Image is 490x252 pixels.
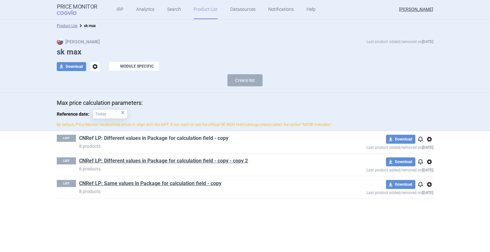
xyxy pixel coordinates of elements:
[57,10,85,15] span: COGVIO
[422,40,433,44] strong: [DATE]
[57,47,433,57] h1: sk max
[79,180,221,187] a: CNRef LP: Same values in Package for calculation field - copy
[79,135,228,142] a: CNRef LP: Different values in Package for calculation field - copy
[320,166,433,172] p: Last product added/removed on
[57,4,97,16] a: Price MonitorCOGVIO
[79,166,320,172] p: 6 products
[93,109,128,119] input: Reference date:×
[57,180,76,187] p: LIST
[320,189,433,195] p: Last product added/removed on
[78,23,96,29] li: sk max
[57,99,433,106] p: Max price calculation parameters:
[57,122,433,127] p: By default, Price Monitor recalculates prices in align with the AIFP. If you want to use the offi...
[79,135,320,143] h1: CNRef LP: Different values in Package for calculation field - copy
[57,62,86,71] button: Download
[422,168,433,172] strong: [DATE]
[79,157,320,166] h1: CNRef LP: Different values in Package for calculation field - copy - copy 2
[79,157,248,164] a: CNRef LP: Different values in Package for calculation field - copy - copy 2
[121,109,125,116] div: ×
[79,188,320,195] p: 8 products
[386,157,415,166] button: Download
[367,39,433,45] p: Last product added/removed on
[386,180,415,189] button: Download
[57,4,97,10] strong: Price Monitor
[320,144,433,150] p: Last product added/removed on
[57,135,76,142] p: LIST
[57,157,76,164] p: LIST
[57,39,100,44] strong: [PERSON_NAME]
[227,74,263,86] button: Create list
[57,39,63,45] img: SK
[79,143,320,149] p: 8 products
[57,109,93,119] span: Reference date:
[386,135,415,144] button: Download
[422,191,433,195] strong: [DATE]
[422,145,433,150] strong: [DATE]
[79,180,320,188] h1: CNRef LP: Same values in Package for calculation field - copy
[84,24,96,28] strong: sk max
[57,24,78,28] a: Product List
[109,62,159,71] button: Module specific
[57,23,78,29] li: Product List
